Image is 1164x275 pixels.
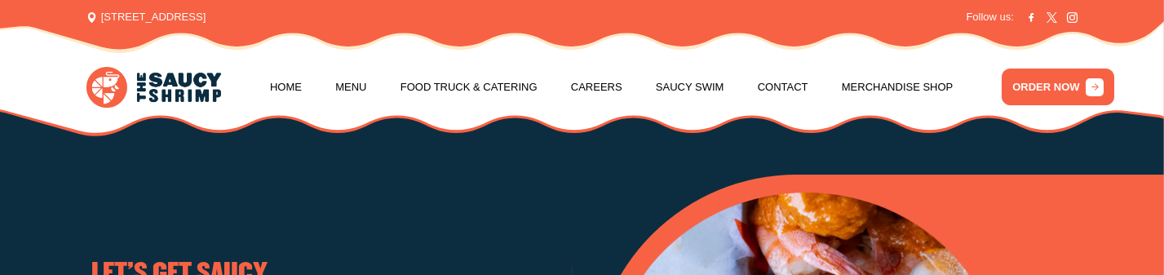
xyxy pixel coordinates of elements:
a: Careers [571,56,622,118]
a: Merchandise Shop [842,56,954,118]
a: Food Truck & Catering [401,56,538,118]
span: Follow us: [966,9,1014,25]
a: Home [270,56,302,118]
span: [STREET_ADDRESS] [86,9,206,25]
a: Contact [758,56,808,118]
a: Menu [335,56,366,118]
a: Saucy Swim [656,56,724,118]
a: ORDER NOW [1002,69,1114,105]
img: logo [86,67,221,108]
